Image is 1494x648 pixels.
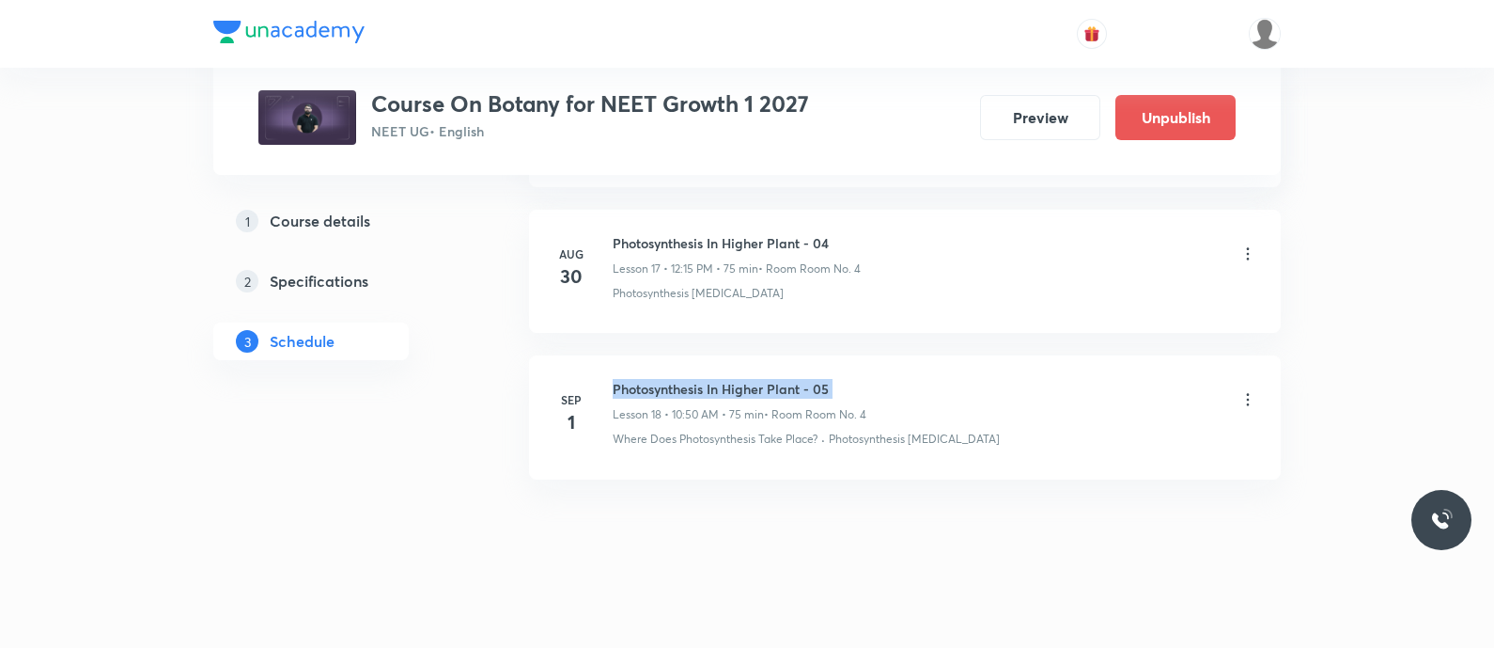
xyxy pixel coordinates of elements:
[371,90,809,118] h3: Course On Botany for NEET Growth 1 2027
[1115,95,1236,140] button: Unpublish
[613,285,784,302] p: Photosynthesis [MEDICAL_DATA]
[213,262,469,300] a: 2Specifications
[270,330,335,353] h5: Schedule
[236,330,258,353] p: 3
[829,431,1000,448] p: Photosynthesis [MEDICAL_DATA]
[613,233,861,253] h6: Photosynthesis In Higher Plant - 04
[552,245,590,262] h6: Aug
[270,270,368,292] h5: Specifications
[213,21,365,48] a: Company Logo
[213,202,469,240] a: 1Course details
[1083,25,1100,42] img: avatar
[552,408,590,436] h4: 1
[980,95,1100,140] button: Preview
[1249,18,1281,50] img: Gopal ram
[213,21,365,43] img: Company Logo
[1077,19,1107,49] button: avatar
[764,406,866,423] p: • Room Room No. 4
[371,121,809,141] p: NEET UG • English
[613,261,758,277] p: Lesson 17 • 12:15 PM • 75 min
[552,262,590,291] h4: 30
[552,391,590,408] h6: Sep
[258,90,356,145] img: 3664d9dad6df4b0287a2b06bbec5a229.jpg
[1430,509,1453,531] img: ttu
[613,406,764,423] p: Lesson 18 • 10:50 AM • 75 min
[613,431,817,448] p: Where Does Photosynthesis Take Place?
[236,210,258,232] p: 1
[613,379,866,399] h6: Photosynthesis In Higher Plant - 05
[236,270,258,292] p: 2
[758,261,861,277] p: • Room Room No. 4
[270,210,370,232] h5: Course details
[821,431,825,448] div: ·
